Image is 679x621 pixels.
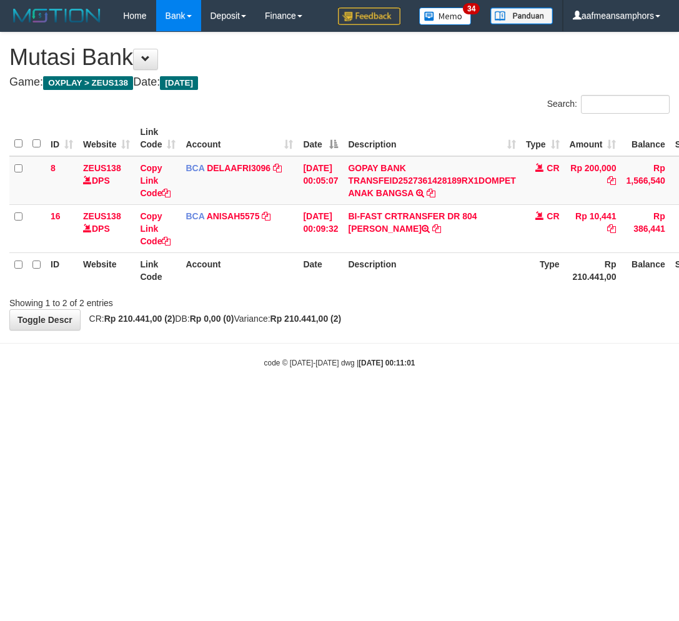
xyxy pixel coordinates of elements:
th: Website [78,252,135,288]
span: CR: DB: Variance: [83,314,342,324]
img: panduan.png [490,7,553,24]
a: ANISAH5575 [207,211,260,221]
td: DPS [78,204,135,252]
th: Amount: activate to sort column ascending [565,121,622,156]
a: DELAAFRI3096 [207,163,270,173]
td: Rp 1,566,540 [621,156,670,205]
td: Rp 10,441 [565,204,622,252]
th: Link Code [135,252,181,288]
img: MOTION_logo.png [9,6,104,25]
td: DPS [78,156,135,205]
th: Type: activate to sort column ascending [521,121,565,156]
th: Date: activate to sort column descending [298,121,343,156]
strong: Rp 210.441,00 (2) [104,314,176,324]
th: Rp 210.441,00 [565,252,622,288]
td: [DATE] 00:05:07 [298,156,343,205]
span: 16 [51,211,61,221]
label: Search: [547,95,670,114]
th: Link Code: activate to sort column ascending [135,121,181,156]
th: Description [343,252,520,288]
a: Copy ANISAH5575 to clipboard [262,211,270,221]
a: Copy Link Code [140,211,171,246]
td: [DATE] 00:09:32 [298,204,343,252]
th: ID: activate to sort column ascending [46,121,78,156]
span: BCA [186,211,204,221]
a: Copy Rp 200,000 to clipboard [607,176,616,186]
h1: Mutasi Bank [9,45,670,70]
span: 34 [463,3,480,14]
th: Website: activate to sort column ascending [78,121,135,156]
th: Balance [621,252,670,288]
a: ZEUS138 [83,163,121,173]
th: Account [181,252,298,288]
td: BI-FAST CRTRANSFER DR 804 [PERSON_NAME] [343,204,520,252]
td: Rp 200,000 [565,156,622,205]
a: Copy GOPAY BANK TRANSFEID2527361428189RX1DOMPET ANAK BANGSA to clipboard [427,188,435,198]
th: Balance [621,121,670,156]
small: code © [DATE]-[DATE] dwg | [264,359,415,367]
span: CR [547,163,559,173]
img: Feedback.jpg [338,7,400,25]
a: Toggle Descr [9,309,81,330]
strong: [DATE] 00:11:01 [359,359,415,367]
th: ID [46,252,78,288]
div: Showing 1 to 2 of 2 entries [9,292,274,309]
img: Button%20Memo.svg [419,7,472,25]
a: Copy BI-FAST CRTRANSFER DR 804 AGUS SALIM to clipboard [432,224,441,234]
input: Search: [581,95,670,114]
h4: Game: Date: [9,76,670,89]
a: Copy Rp 10,441 to clipboard [607,224,616,234]
a: GOPAY BANK TRANSFEID2527361428189RX1DOMPET ANAK BANGSA [348,163,515,198]
th: Account: activate to sort column ascending [181,121,298,156]
th: Date [298,252,343,288]
strong: Rp 210.441,00 (2) [270,314,342,324]
th: Description: activate to sort column ascending [343,121,520,156]
span: OXPLAY > ZEUS138 [43,76,133,90]
td: Rp 386,441 [621,204,670,252]
span: BCA [186,163,204,173]
a: Copy Link Code [140,163,171,198]
strong: Rp 0,00 (0) [190,314,234,324]
a: ZEUS138 [83,211,121,221]
th: Type [521,252,565,288]
span: [DATE] [160,76,198,90]
a: Copy DELAAFRI3096 to clipboard [273,163,282,173]
span: 8 [51,163,56,173]
span: CR [547,211,559,221]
